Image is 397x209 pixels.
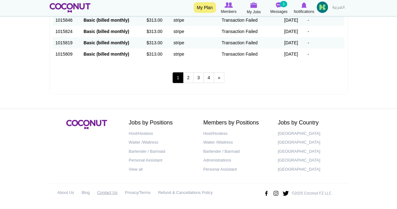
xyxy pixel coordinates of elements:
span: Messages [270,8,287,15]
h2: Jobs by Positions [129,120,194,126]
td: - [305,48,344,60]
p: ©2025 Coconut FZ LLC [292,191,332,196]
a: Notifications Notifications [292,2,317,15]
td: 1015809 [53,48,81,60]
td: $313.00 [144,37,171,48]
td: Transaction Failed [219,14,282,26]
span: Notifications [294,8,314,15]
td: stripe [171,37,219,48]
a: My Plan [194,2,216,13]
td: $313.00 [144,26,171,37]
td: $313.00 [144,14,171,26]
td: [DATE] [282,26,305,37]
small: 3 [280,1,287,7]
td: 1015824 [53,26,81,37]
h2: Jobs by Country [278,120,343,126]
strong: Basic (billed monthly) [83,29,129,34]
td: $313.00 [144,48,171,60]
span: Members [221,8,236,15]
img: Instagram [272,188,279,198]
strong: Basic (billed monthly) [83,52,129,57]
td: - [305,26,344,37]
td: [DATE] [282,37,305,48]
a: My Jobs My Jobs [241,2,266,15]
td: stripe [171,48,219,60]
a: Administrations [203,156,269,165]
td: Transaction Failed [219,48,282,60]
td: - [305,14,344,26]
a: Personal Assistant [129,156,194,165]
a: [GEOGRAPHIC_DATA] [278,129,343,138]
a: 4 [203,72,214,83]
td: stripe [171,14,219,26]
h2: Members by Positions [203,120,269,126]
a: Host/Hostess [129,129,194,138]
td: [DATE] [282,14,305,26]
img: Facebook [263,188,270,198]
a: Host/Hostess [203,129,269,138]
a: Bartender / Barmaid [203,147,269,156]
img: Home [50,3,91,13]
span: 1 [173,72,183,83]
img: Browse Members [224,2,233,8]
a: Bartender / Barmaid [129,147,194,156]
a: [GEOGRAPHIC_DATA] [278,156,343,165]
strong: Basic (billed monthly) [83,18,129,23]
a: [GEOGRAPHIC_DATA] [278,138,343,147]
a: Privacy/Terms [125,188,151,197]
img: My Jobs [250,2,257,8]
a: Personal Assistant [203,165,269,174]
span: My Jobs [247,9,261,15]
a: 2 [183,72,194,83]
td: Transaction Failed [219,26,282,37]
a: View all [129,165,194,174]
a: [GEOGRAPHIC_DATA] [278,165,343,174]
a: Blog [82,188,90,197]
td: [DATE] [282,48,305,60]
a: Waiter /Waitress [129,138,194,147]
a: Browse Members Members [216,2,241,15]
td: 1015819 [53,37,81,48]
a: About Us [57,188,74,197]
img: Twitter [282,188,289,198]
a: Messages Messages 3 [266,2,292,15]
td: Transaction Failed [219,37,282,48]
strong: Basic (billed monthly) [83,40,129,45]
a: العربية [329,2,348,14]
img: Notifications [301,2,307,8]
img: Coconut [66,120,107,129]
a: Waiter /Waitress [203,138,269,147]
td: - [305,37,344,48]
td: 1015846 [53,14,81,26]
a: [GEOGRAPHIC_DATA] [278,147,343,156]
a: 3 [193,72,204,83]
a: Refund & Cancellations Policy [158,188,213,197]
td: stripe [171,26,219,37]
a: Contact Us [97,188,117,197]
a: next › [214,72,224,83]
img: Messages [276,2,282,8]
